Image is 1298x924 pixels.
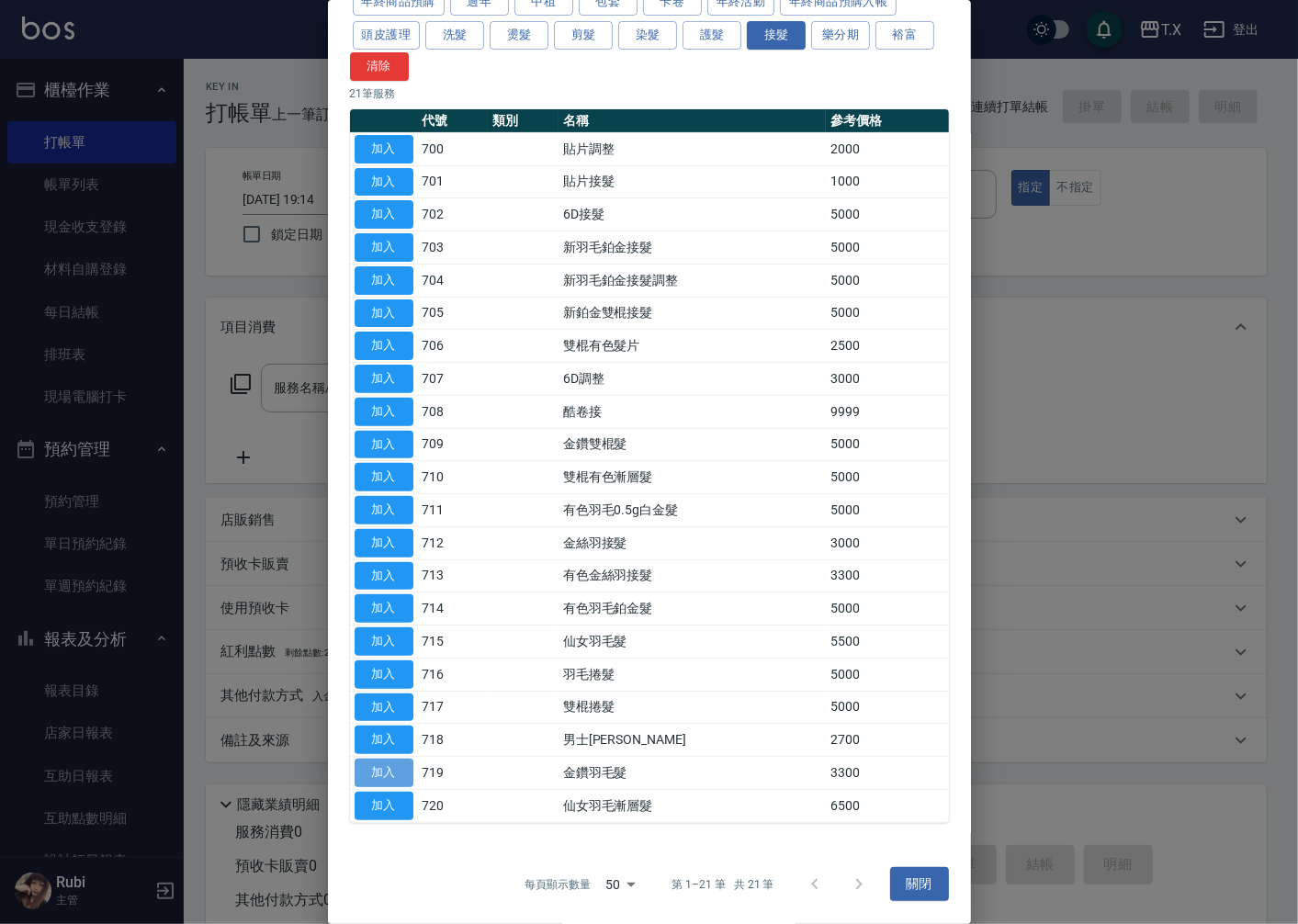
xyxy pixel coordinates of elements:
p: 21 筆服務 [350,85,949,102]
th: 名稱 [559,109,827,133]
td: 5000 [826,494,948,527]
td: 709 [418,428,489,461]
button: 加入 [355,365,413,393]
td: 706 [418,330,489,363]
td: 711 [418,494,489,527]
td: 新鉑金雙棍接髮 [559,297,827,330]
button: 洗髮 [425,21,484,50]
td: 718 [418,724,489,757]
td: 金鑽羽毛髮 [559,757,827,790]
td: 5000 [826,264,948,297]
td: 新羽毛鉑金接髮調整 [559,264,827,297]
td: 雙棍捲髮 [559,691,827,724]
td: 716 [418,658,489,691]
td: 712 [418,526,489,559]
td: 新羽毛鉑金接髮 [559,231,827,265]
button: 加入 [355,660,413,689]
button: 加入 [355,332,413,360]
td: 5000 [826,691,948,724]
button: 加入 [355,431,413,459]
td: 貼片調整 [559,132,827,165]
button: 護髮 [683,21,741,50]
button: 加入 [355,562,413,591]
button: 頭皮護理 [353,21,421,50]
td: 3000 [826,526,948,559]
button: 樂分期 [811,21,870,50]
td: 701 [418,165,489,198]
button: 清除 [350,52,409,81]
td: 3300 [826,757,948,790]
td: 貼片接髮 [559,165,827,198]
th: 代號 [418,109,489,133]
td: 6D接髮 [559,198,827,231]
td: 713 [418,559,489,592]
td: 1000 [826,165,948,198]
td: 5000 [826,198,948,231]
button: 加入 [355,529,413,558]
button: 加入 [355,398,413,426]
td: 715 [418,625,489,659]
button: 加入 [355,135,413,163]
td: 720 [418,789,489,822]
td: 3000 [826,363,948,396]
p: 每頁顯示數量 [525,876,591,893]
button: 加入 [355,168,413,197]
td: 3300 [826,559,948,592]
td: 2700 [826,724,948,757]
button: 加入 [355,792,413,820]
td: 5000 [826,428,948,461]
th: 類別 [488,109,559,133]
td: 705 [418,297,489,330]
button: 加入 [355,266,413,295]
th: 參考價格 [826,109,948,133]
td: 雙棍有色髮片 [559,330,827,363]
td: 9999 [826,395,948,428]
td: 仙女羽毛漸層髮 [559,789,827,822]
td: 702 [418,198,489,231]
button: 剪髮 [554,21,613,50]
td: 有色羽毛0.5g白金髮 [559,494,827,527]
button: 加入 [355,627,413,656]
td: 700 [418,132,489,165]
td: 703 [418,231,489,265]
td: 708 [418,395,489,428]
td: 羽毛捲髮 [559,658,827,691]
button: 裕富 [875,21,934,50]
button: 燙髮 [490,21,548,50]
td: 5000 [826,461,948,494]
td: 2000 [826,132,948,165]
td: 仙女羽毛髮 [559,625,827,659]
td: 雙棍有色漸層髮 [559,461,827,494]
td: 707 [418,363,489,396]
div: 50 [598,860,642,909]
td: 5000 [826,231,948,265]
td: 有色羽毛鉑金髮 [559,592,827,625]
td: 酷卷接 [559,395,827,428]
td: 717 [418,691,489,724]
button: 加入 [355,759,413,787]
td: 金鑽雙棍髮 [559,428,827,461]
td: 5500 [826,625,948,659]
td: 2500 [826,330,948,363]
button: 染髮 [618,21,677,50]
td: 704 [418,264,489,297]
td: 710 [418,461,489,494]
td: 5000 [826,658,948,691]
button: 加入 [355,496,413,524]
td: 719 [418,757,489,790]
button: 加入 [355,200,413,229]
button: 加入 [355,693,413,722]
td: 6500 [826,789,948,822]
td: 金絲羽接髮 [559,526,827,559]
td: 有色金絲羽接髮 [559,559,827,592]
button: 加入 [355,299,413,328]
td: 5000 [826,592,948,625]
button: 關閉 [890,867,949,901]
p: 第 1–21 筆 共 21 筆 [672,876,773,893]
button: 加入 [355,726,413,754]
button: 加入 [355,594,413,623]
button: 加入 [355,463,413,491]
td: 714 [418,592,489,625]
td: 5000 [826,297,948,330]
td: 6D調整 [559,363,827,396]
